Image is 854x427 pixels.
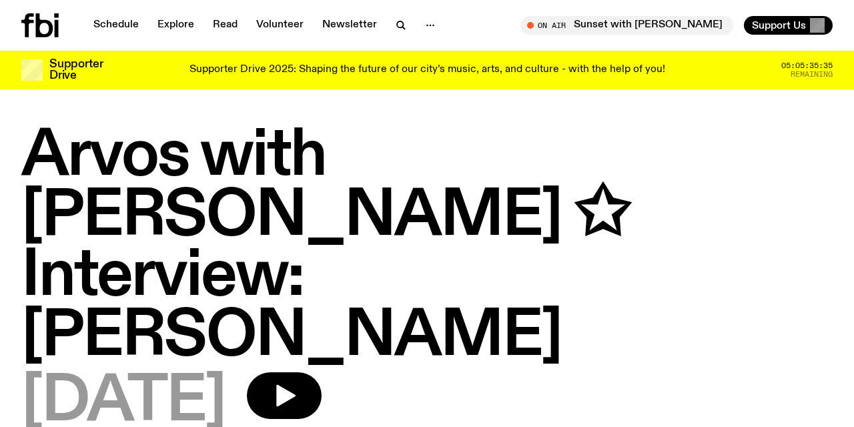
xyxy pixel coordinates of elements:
[149,16,202,35] a: Explore
[752,19,806,31] span: Support Us
[248,16,312,35] a: Volunteer
[85,16,147,35] a: Schedule
[781,62,833,69] span: 05:05:35:35
[21,127,833,367] h1: Arvos with [PERSON_NAME] ✩ Interview: [PERSON_NAME]
[791,71,833,78] span: Remaining
[744,16,833,35] button: Support Us
[520,16,733,35] button: On AirSunset with [PERSON_NAME]
[189,64,665,76] p: Supporter Drive 2025: Shaping the future of our city’s music, arts, and culture - with the help o...
[314,16,385,35] a: Newsletter
[49,59,103,81] h3: Supporter Drive
[205,16,246,35] a: Read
